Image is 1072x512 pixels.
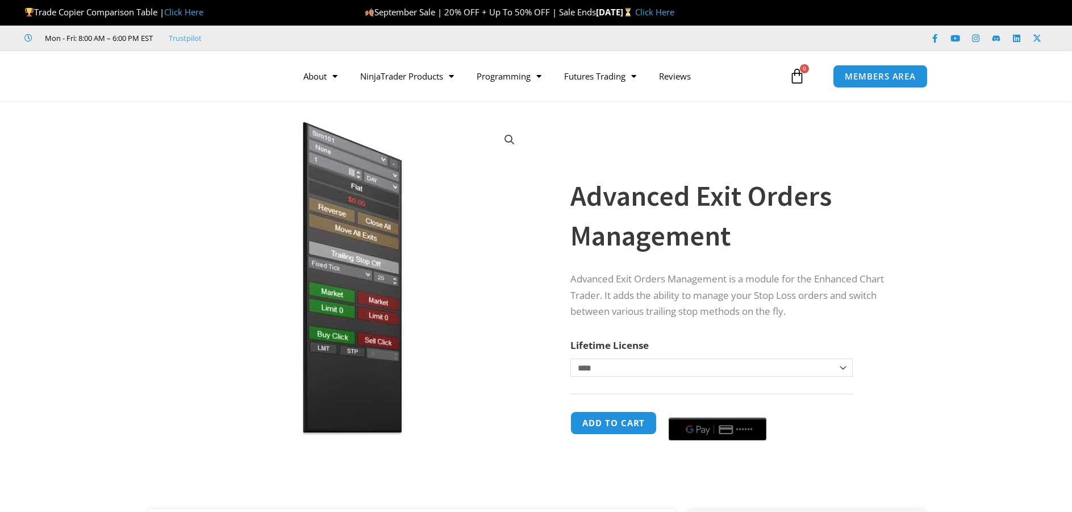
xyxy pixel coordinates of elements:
button: Add to cart [570,411,657,435]
label: Lifetime License [570,339,649,352]
img: AdvancedStopLossMgmt [163,121,528,435]
iframe: Secure payment input frame [666,410,769,411]
a: Click Here [635,6,674,18]
button: Buy with GPay [669,418,766,440]
strong: [DATE] [596,6,635,18]
span: MEMBERS AREA [845,72,916,81]
span: 0 [800,64,809,73]
a: 0 [772,60,822,93]
img: ⏳ [624,8,632,16]
img: 🍂 [365,8,374,16]
a: NinjaTrader Products [349,63,465,89]
span: September Sale | 20% OFF + Up To 50% OFF | Sale Ends [365,6,596,18]
a: Programming [465,63,553,89]
a: Click Here [164,6,203,18]
a: Reviews [648,63,702,89]
p: Advanced Exit Orders Management is a module for the Enhanced Chart Trader. It adds the ability to... [570,271,902,320]
text: •••••• [736,426,753,434]
a: MEMBERS AREA [833,65,928,88]
a: Futures Trading [553,63,648,89]
a: View full-screen image gallery [499,130,520,150]
a: About [292,63,349,89]
h1: Advanced Exit Orders Management [570,176,902,256]
img: LogoAI | Affordable Indicators – NinjaTrader [129,56,251,97]
img: 🏆 [25,8,34,16]
a: Trustpilot [169,31,202,45]
span: Trade Copier Comparison Table | [24,6,203,18]
nav: Menu [292,63,786,89]
span: Mon - Fri: 8:00 AM – 6:00 PM EST [42,31,153,45]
